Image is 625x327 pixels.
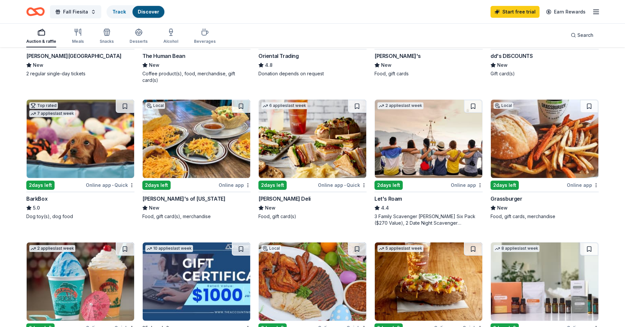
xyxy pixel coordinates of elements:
div: Online app Quick [318,181,367,189]
button: Snacks [100,26,114,47]
button: TrackDiscover [107,5,165,18]
img: Image for Grassburger [491,100,598,178]
div: 8 applies last week [493,245,540,252]
span: 5.0 [33,204,40,212]
button: Auction & raffle [26,26,56,47]
div: 2 applies last week [377,102,423,109]
span: • [112,183,113,188]
div: Auction & raffle [26,39,56,44]
span: New [265,204,276,212]
div: Online app [219,181,251,189]
span: 4.4 [381,204,389,212]
div: 5 applies last week [377,245,423,252]
div: Beverages [194,39,216,44]
div: 2 days left [26,181,55,190]
img: Image for McAlister's Deli [259,100,366,178]
div: The Human Bean [142,52,185,60]
span: New [497,61,508,69]
div: 2 regular single-day tickets [26,70,134,77]
a: Image for GrassburgerLocal2days leftOnline appGrassburgerNewFood, gift cards, merchandise [491,99,599,220]
div: Meals [72,39,84,44]
div: 2 days left [142,181,171,190]
div: Online app [567,181,599,189]
div: Donation depends on request [258,70,367,77]
a: Discover [138,9,159,14]
a: Track [112,9,126,14]
div: 2 days left [258,181,287,190]
div: 10 applies last week [145,245,193,252]
a: Image for Sadie's of New MexicoLocal2days leftOnline app[PERSON_NAME]'s of [US_STATE]NewFood, gif... [142,99,251,220]
div: [PERSON_NAME][GEOGRAPHIC_DATA] [26,52,122,60]
div: 3 Family Scavenger [PERSON_NAME] Six Pack ($270 Value), 2 Date Night Scavenger [PERSON_NAME] Two ... [374,213,483,226]
div: Local [493,102,513,109]
a: Image for Let's Roam2 applieslast week2days leftOnline appLet's Roam4.43 Family Scavenger [PERSON... [374,99,483,226]
div: Dog toy(s), dog food [26,213,134,220]
img: Image for The County Line [259,242,366,321]
button: Beverages [194,26,216,47]
span: Fall Fiesita [63,8,88,16]
div: Alcohol [163,39,178,44]
span: New [149,61,159,69]
a: Image for BarkBoxTop rated7 applieslast week2days leftOnline app•QuickBarkBox5.0Dog toy(s), dog food [26,99,134,220]
a: Image for McAlister's Deli6 applieslast week2days leftOnline app•Quick[PERSON_NAME] DeliNewFood, ... [258,99,367,220]
img: Image for The Accounting Doctor [143,242,250,321]
div: Local [261,245,281,252]
div: 2 applies last week [29,245,75,252]
div: Oriental Trading [258,52,299,60]
span: New [149,204,159,212]
a: Home [26,4,45,19]
img: Image for Let's Roam [375,100,482,178]
img: Image for doTERRA [491,242,598,321]
div: Coffee product(s), food, merchandise, gift card(s) [142,70,251,84]
div: Gift card(s) [491,70,599,77]
div: Food, gift card(s) [258,213,367,220]
div: Online app Quick [86,181,134,189]
div: Let's Roam [374,195,402,203]
div: [PERSON_NAME]'s [374,52,421,60]
span: 4.8 [265,61,273,69]
span: • [344,183,346,188]
div: Food, gift cards [374,70,483,77]
div: Local [145,102,165,109]
span: New [381,61,392,69]
div: Food, gift cards, merchandise [491,213,599,220]
div: [PERSON_NAME] Deli [258,195,311,203]
div: Food, gift card(s), merchandise [142,213,251,220]
div: 2 days left [374,181,403,190]
div: 7 applies last week [29,110,75,117]
span: New [497,204,508,212]
span: Search [577,31,593,39]
div: Grassburger [491,195,522,203]
div: [PERSON_NAME]'s of [US_STATE] [142,195,225,203]
div: Online app [451,181,483,189]
a: Earn Rewards [542,6,589,18]
div: Top rated [29,102,58,109]
div: Desserts [130,39,148,44]
div: 6 applies last week [261,102,307,109]
button: Fall Fiesita [50,5,101,18]
img: Image for Bahama Buck's [27,242,134,321]
div: Snacks [100,39,114,44]
button: Desserts [130,26,148,47]
div: dd's DISCOUNTS [491,52,533,60]
button: Search [565,29,599,42]
div: BarkBox [26,195,47,203]
img: Image for BarkBox [27,100,134,178]
img: Image for Jason's Deli [375,242,482,321]
button: Alcohol [163,26,178,47]
div: 2 days left [491,181,519,190]
button: Meals [72,26,84,47]
span: New [33,61,43,69]
a: Start free trial [491,6,540,18]
img: Image for Sadie's of New Mexico [143,100,250,178]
